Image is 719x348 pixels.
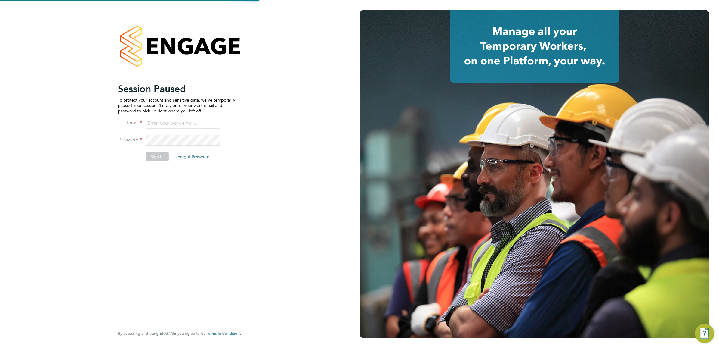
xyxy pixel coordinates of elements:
label: Email [118,120,142,126]
a: Terms & Conditions [207,331,241,336]
h2: Session Paused [118,83,235,95]
span: Terms & Conditions [207,331,241,336]
span: By accessing and using ENGAGE you agree to our [118,331,241,336]
button: Engage Resource Center [695,324,714,343]
p: To protect your account and sensitive data, we've temporarily paused your session. Simply enter y... [118,97,235,114]
label: Password [118,136,142,143]
input: Enter your work email... [146,118,220,129]
button: Forgot Password [173,152,214,161]
button: Sign In [146,152,168,161]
